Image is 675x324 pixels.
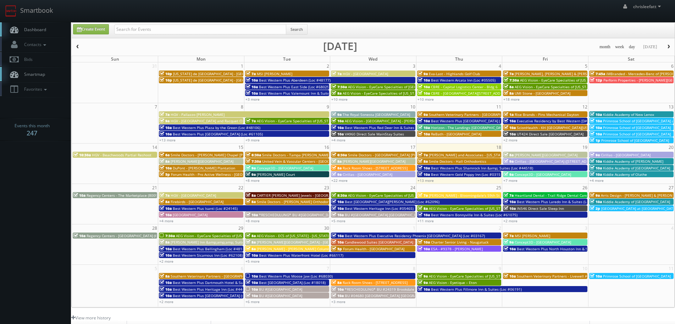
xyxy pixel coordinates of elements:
[603,172,647,177] span: Kiddie Academy of Olathe
[332,287,344,292] span: 10a
[160,132,172,136] span: 10a
[590,274,602,279] span: 10a
[412,62,416,70] span: 3
[603,199,670,204] span: Kiddie Academy of [GEOGRAPHIC_DATA]
[159,138,176,143] a: +13 more
[332,132,344,136] span: 10a
[504,152,514,157] span: 8a
[246,274,258,279] span: 10a
[323,43,357,50] h2: [DATE]
[262,159,353,164] span: United Vein & Vascular Centers - [GEOGRAPHIC_DATA]
[418,206,428,211] span: 8a
[173,125,260,130] span: Best Western Plus Plaza by the Green (Loc #48106)
[504,246,516,251] span: 10a
[21,41,48,48] span: Contacts
[21,71,45,77] span: Smartmap
[431,125,506,130] span: Horizon - The Landings [GEOGRAPHIC_DATA]
[245,259,260,264] a: +5 more
[246,246,256,251] span: 8a
[259,91,354,96] span: Best Western Plus Valemount Inn & Suites (Loc #62120)
[171,112,225,117] span: HGV - Pallazzo [PERSON_NAME]
[332,199,344,204] span: 10a
[345,233,485,238] span: Best Western Plus Executive Residency Phoenix [GEOGRAPHIC_DATA] (Loc #03167)
[332,246,342,251] span: 5p
[613,43,627,51] button: week
[173,280,272,285] span: Best Western Plus Dartmouth Hotel & Suites (Loc #65013)
[332,118,344,123] span: 10a
[348,193,464,198] span: AEG Vision - EyeCare Specialties of [US_STATE] - A1A Family EyeCare
[332,233,344,238] span: 10a
[418,132,430,136] span: 10a
[504,172,514,177] span: 9a
[160,280,172,285] span: 10a
[504,240,514,245] span: 9a
[259,293,302,298] span: BU #[GEOGRAPHIC_DATA]
[431,240,488,245] span: Charter Senior Living - Naugatuck
[73,233,85,238] span: 10a
[173,293,286,298] span: Best Western Plus [GEOGRAPHIC_DATA] (shoot 1 of 2) (Loc #15116)
[590,125,602,130] span: 10a
[332,212,344,217] span: 10a
[601,152,651,157] span: Cirillas - [GEOGRAPHIC_DATA]
[259,287,302,292] span: BU #[GEOGRAPHIC_DATA]
[331,178,348,183] a: +22 more
[176,233,308,238] span: AEG Vision - EyeCare Specialties of [US_STATE] – Southwest Orlando Eye Care
[160,253,172,258] span: 10a
[515,91,570,96] span: UMI Stone - [GEOGRAPHIC_DATA]
[257,233,370,238] span: AEG Vision - ECS of [US_STATE] - [US_STATE] Valley Family Eye Care
[429,112,545,117] span: Southern Veterinary Partners - [GEOGRAPHIC_DATA][PERSON_NAME]
[515,84,635,89] span: AEG Vision - EyeCare Specialties of [US_STATE] - Carolina Family Vision
[171,274,259,279] span: Southern Veterinary Partners - [GEOGRAPHIC_DATA]
[246,78,258,83] span: 10a
[590,172,602,177] span: 10a
[515,172,571,177] span: Concept3D - [GEOGRAPHIC_DATA]
[159,299,173,304] a: +2 more
[515,240,571,245] span: Concept3D - [GEOGRAPHIC_DATA]
[259,280,326,285] span: Best [GEOGRAPHIC_DATA] (Loc #18018)
[332,193,347,198] span: 8:30a
[418,246,430,251] span: 10a
[348,84,500,89] span: AEG Vision - EyeCare Specialties of [GEOGRAPHIC_DATA][US_STATE] - [GEOGRAPHIC_DATA]
[590,206,600,211] span: 2p
[331,218,345,223] a: +5 more
[160,199,170,204] span: 8a
[431,287,522,292] span: Best Western Plus Fillmore Inn & Suites (Loc #06191)
[418,287,430,292] span: 10a
[160,118,170,123] span: 9a
[173,246,248,251] span: Best Western Plus Bellingham (Loc #48188)
[87,233,167,238] span: Regency Centers - [GEOGRAPHIC_DATA] (63020)
[331,299,345,304] a: +3 more
[517,132,583,136] span: UT424 Direct Sale [GEOGRAPHIC_DATA]
[590,71,605,76] span: 7:45a
[429,193,500,198] span: [PERSON_NAME] - Bloomingdale's 59th St
[590,159,602,164] span: 10a
[597,43,613,51] button: month
[259,274,333,279] span: Best Western Plus Moose Jaw (Loc #68030)
[590,112,602,117] span: 10a
[517,125,601,130] span: ScionHealth - KH [GEOGRAPHIC_DATA][US_STATE]
[343,166,408,171] span: Rack Room Shoes - [STREET_ADDRESS]
[418,274,428,279] span: 9a
[503,97,520,102] a: +18 more
[111,56,119,62] span: Sun
[410,103,416,111] span: 10
[417,178,434,183] a: +13 more
[21,86,49,92] span: Favorites
[504,112,514,117] span: 1a
[160,287,172,292] span: 10a
[348,152,462,157] span: Smile Doctors - [GEOGRAPHIC_DATA] [PERSON_NAME] Orthodontics
[418,172,430,177] span: 10a
[418,125,430,130] span: 10a
[159,259,173,264] a: +2 more
[332,91,342,96] span: 8a
[431,78,496,83] span: Best Western Arcata Inn (Loc #05505)
[517,199,605,204] span: Best Western Plus Laredo Inn & Suites (Loc #44702)
[429,274,556,279] span: AEG Vision - EyeCare Specialties of [US_STATE] – [PERSON_NAME] Eye Care
[504,159,514,164] span: 9a
[160,233,175,238] span: 7:30a
[246,159,261,164] span: 7:30a
[240,103,244,111] span: 8
[331,138,345,143] a: +4 more
[21,27,46,33] span: Dashboard
[257,199,335,204] span: Smile Doctors - [PERSON_NAME] Orthodontics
